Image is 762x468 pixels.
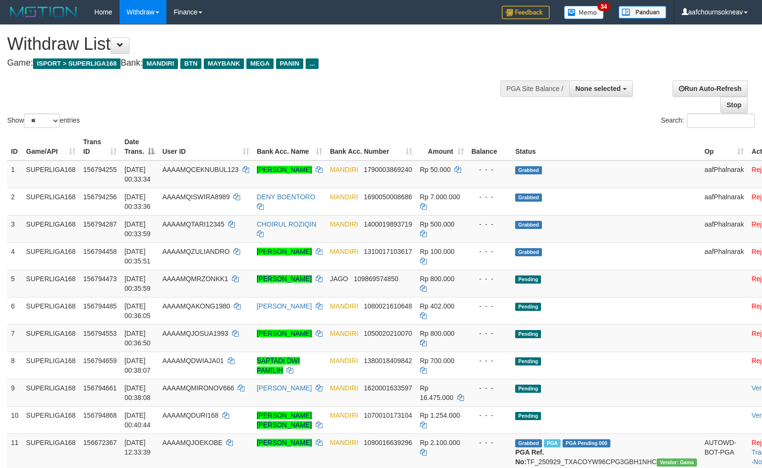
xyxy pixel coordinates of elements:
span: 156672367 [83,439,117,446]
span: MANDIRI [330,220,358,228]
span: Grabbed [515,166,542,174]
span: MANDIRI [330,330,358,337]
span: 34 [597,2,610,11]
span: [DATE] 12:33:39 [124,439,151,456]
span: AAAAMQISWIRA8989 [162,193,230,201]
div: - - - [472,411,508,420]
span: Marked by aafsengchandara [544,439,561,447]
span: Copy 109869574850 to clipboard [353,275,398,283]
th: Date Trans.: activate to sort column descending [121,133,158,160]
div: - - - [472,301,508,311]
span: Copy 1380018409842 to clipboard [364,357,412,365]
td: SUPERLIGA168 [22,188,80,215]
img: panduan.png [618,6,666,19]
span: Pending [515,412,541,420]
span: AAAAMQTARI12345 [162,220,224,228]
td: SUPERLIGA168 [22,352,80,379]
th: Bank Acc. Number: activate to sort column ascending [326,133,416,160]
span: MANDIRI [330,357,358,365]
span: Rp 50.000 [420,166,451,173]
span: [DATE] 00:35:59 [124,275,151,292]
th: Balance [468,133,512,160]
span: [DATE] 00:40:44 [124,411,151,429]
span: [DATE] 00:33:59 [124,220,151,238]
div: - - - [472,438,508,447]
span: [DATE] 00:38:07 [124,357,151,374]
span: AAAAMQZULIANDRO [162,248,230,255]
span: Pending [515,357,541,365]
td: aafPhalnarak [701,188,748,215]
td: SUPERLIGA168 [22,379,80,406]
th: Amount: activate to sort column ascending [416,133,468,160]
span: AAAAMQCEKNUBUL123 [162,166,239,173]
span: MANDIRI [143,58,178,69]
td: 7 [7,324,22,352]
label: Show entries [7,114,80,128]
span: AAAAMQDWIAJA01 [162,357,223,365]
span: ISPORT > SUPERLIGA168 [33,58,121,69]
a: [PERSON_NAME] [257,275,312,283]
span: MANDIRI [330,248,358,255]
span: 156794458 [83,248,117,255]
a: [PERSON_NAME] [PERSON_NAME] [257,411,312,429]
a: DENY BOENTORO [257,193,315,201]
td: 9 [7,379,22,406]
span: MANDIRI [330,384,358,392]
input: Search: [687,114,755,128]
span: Pending [515,330,541,338]
span: 156794553 [83,330,117,337]
h4: Game: Bank: [7,58,498,68]
span: 156794659 [83,357,117,365]
td: SUPERLIGA168 [22,215,80,242]
td: 6 [7,297,22,324]
th: User ID: activate to sort column ascending [158,133,253,160]
span: Grabbed [515,248,542,256]
td: 1 [7,160,22,188]
span: [DATE] 00:36:50 [124,330,151,347]
div: - - - [472,165,508,174]
td: 5 [7,270,22,297]
span: AAAAMQJOEKOBE [162,439,222,446]
span: Rp 7.000.000 [420,193,460,201]
span: 156794473 [83,275,117,283]
td: aafPhalnarak [701,160,748,188]
span: Grabbed [515,439,542,447]
div: - - - [472,219,508,229]
span: Vendor URL: https://trx31.1velocity.biz [657,458,697,467]
span: Grabbed [515,221,542,229]
a: [PERSON_NAME] [257,439,312,446]
span: Pending [515,275,541,284]
div: - - - [472,247,508,256]
span: JAGO [330,275,348,283]
span: Copy 1050020210070 to clipboard [364,330,412,337]
td: aafPhalnarak [701,215,748,242]
span: Rp 16.475.000 [420,384,453,401]
span: MANDIRI [330,439,358,446]
b: PGA Ref. No: [515,448,544,466]
a: [PERSON_NAME] [257,166,312,173]
span: Grabbed [515,194,542,202]
th: Op: activate to sort column ascending [701,133,748,160]
span: MAYBANK [204,58,244,69]
a: CHOIRUL ROZIQIN [257,220,317,228]
img: MOTION_logo.png [7,5,80,19]
span: 156794868 [83,411,117,419]
a: SAPTADI DWI PAMILIH [257,357,300,374]
span: Rp 2.100.000 [420,439,460,446]
td: SUPERLIGA168 [22,270,80,297]
span: Copy 1400019893719 to clipboard [364,220,412,228]
span: AAAAMQMIRONOV666 [162,384,234,392]
td: 8 [7,352,22,379]
a: [PERSON_NAME] [257,330,312,337]
img: Feedback.jpg [502,6,550,19]
span: Rp 100.000 [420,248,454,255]
th: Trans ID: activate to sort column ascending [79,133,121,160]
span: Copy 1620001633597 to clipboard [364,384,412,392]
span: Rp 700.000 [420,357,454,365]
span: [DATE] 00:38:08 [124,384,151,401]
span: 156794661 [83,384,117,392]
th: Status [511,133,700,160]
span: Copy 1690050008686 to clipboard [364,193,412,201]
span: 156794287 [83,220,117,228]
span: Copy 1790003869240 to clipboard [364,166,412,173]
